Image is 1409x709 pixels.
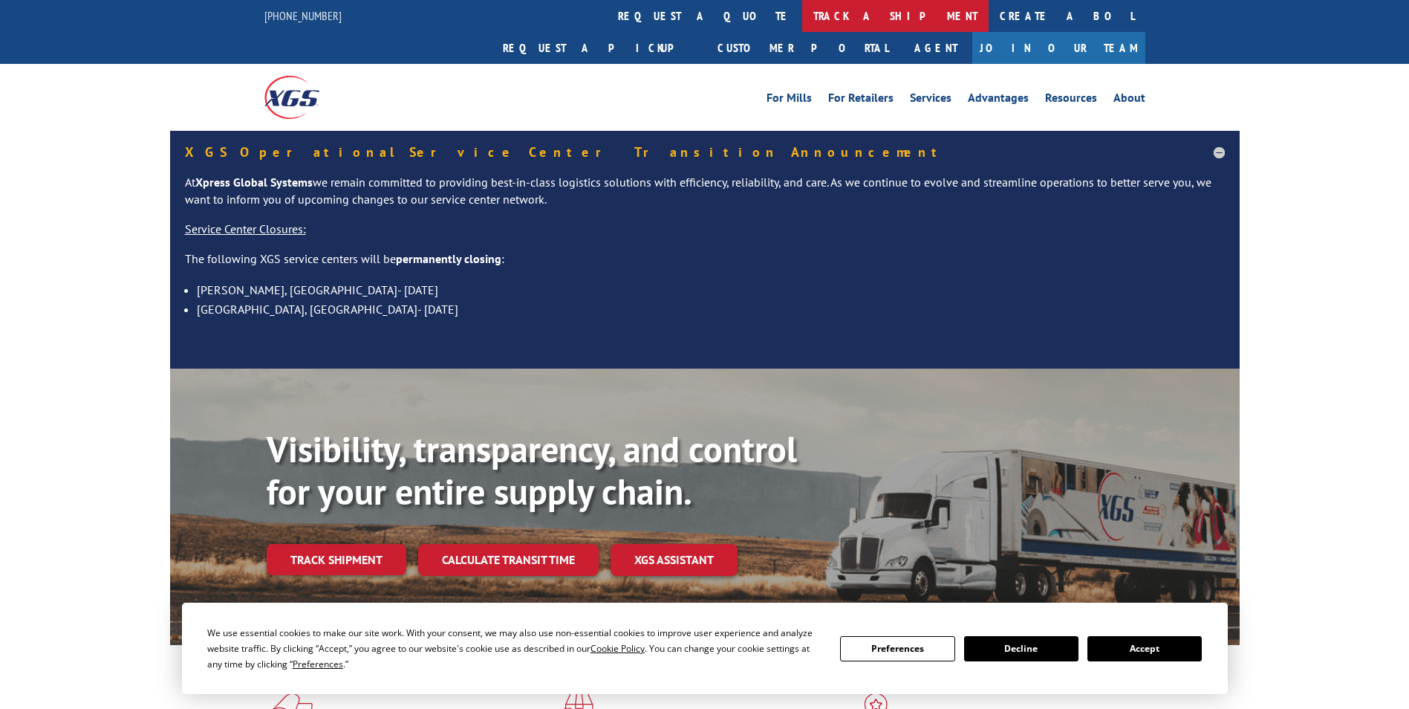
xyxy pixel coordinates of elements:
[968,92,1029,109] a: Advantages
[964,636,1078,661] button: Decline
[910,92,951,109] a: Services
[207,625,822,672] div: We use essential cookies to make our site work. With your consent, we may also use non-essential ...
[185,221,306,236] u: Service Center Closures:
[1045,92,1097,109] a: Resources
[185,146,1225,159] h5: XGS Operational Service Center Transition Announcement
[828,92,894,109] a: For Retailers
[267,544,406,575] a: Track shipment
[590,642,645,655] span: Cookie Policy
[1087,636,1202,661] button: Accept
[418,544,599,576] a: Calculate transit time
[611,544,738,576] a: XGS ASSISTANT
[492,32,706,64] a: Request a pickup
[972,32,1145,64] a: Join Our Team
[396,251,501,266] strong: permanently closing
[899,32,972,64] a: Agent
[182,603,1228,694] div: Cookie Consent Prompt
[195,175,313,190] strong: Xpress Global Systems
[706,32,899,64] a: Customer Portal
[197,280,1225,300] li: [PERSON_NAME], [GEOGRAPHIC_DATA]- [DATE]
[767,92,812,109] a: For Mills
[840,636,954,661] button: Preferences
[267,426,797,515] b: Visibility, transparency, and control for your entire supply chain.
[293,658,343,670] span: Preferences
[197,300,1225,319] li: [GEOGRAPHIC_DATA], [GEOGRAPHIC_DATA]- [DATE]
[1113,92,1145,109] a: About
[264,8,342,23] a: [PHONE_NUMBER]
[185,250,1225,280] p: The following XGS service centers will be :
[185,174,1225,221] p: At we remain committed to providing best-in-class logistics solutions with efficiency, reliabilit...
